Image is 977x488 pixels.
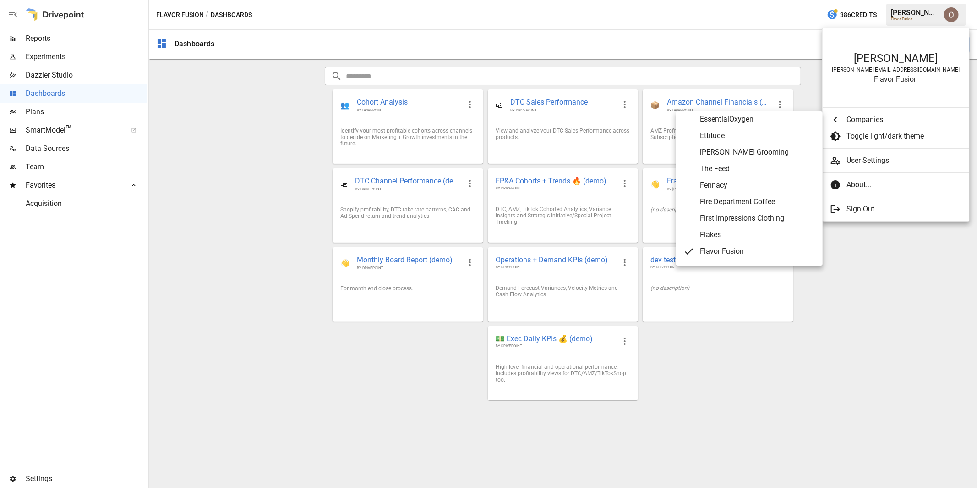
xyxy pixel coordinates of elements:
span: Fennacy [700,180,815,191]
div: [PERSON_NAME] [832,52,960,65]
span: Flakes [700,229,815,240]
span: The Feed [700,163,815,174]
span: Flavor Fusion [700,246,815,257]
span: First Impressions Clothing [700,213,815,224]
div: Flavor Fusion [832,75,960,83]
span: Sign Out [846,204,962,215]
span: EssentialOxygen [700,114,815,125]
div: [PERSON_NAME][EMAIL_ADDRESS][DOMAIN_NAME] [832,67,960,73]
span: About... [846,179,962,190]
span: [PERSON_NAME] Grooming [700,147,815,158]
span: Fire Department Coffee [700,196,815,207]
span: Companies [846,114,962,125]
span: User Settings [846,155,962,166]
span: Ettitude [700,130,815,141]
span: Toggle light/dark theme [846,131,962,142]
